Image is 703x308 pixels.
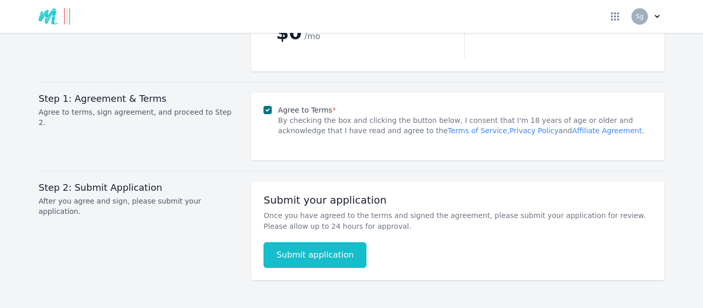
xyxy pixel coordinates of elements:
[39,182,239,194] h3: Step 2: Submit Application
[263,210,652,232] p: Once you have agreed to the terms and signed the agreement, please submit your application for re...
[276,22,302,43] span: $0
[39,196,239,216] p: After you agree and sign, please submit your application.
[39,93,239,105] h3: Step 1: Agreement & Terms
[572,126,642,135] a: Affiliate Agreement
[448,126,507,135] a: Terms of Service
[278,106,336,114] label: Agree to Terms
[263,242,366,268] button: Submit application
[39,107,239,128] p: Agree to terms, sign agreement, and proceed to Step 2.
[263,194,652,206] h3: Submit your application
[278,115,652,136] p: By checking the box and clicking the button below, I consent that I'm 18 years of age or older an...
[509,126,558,135] a: Privacy Policy
[305,31,321,41] span: /mo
